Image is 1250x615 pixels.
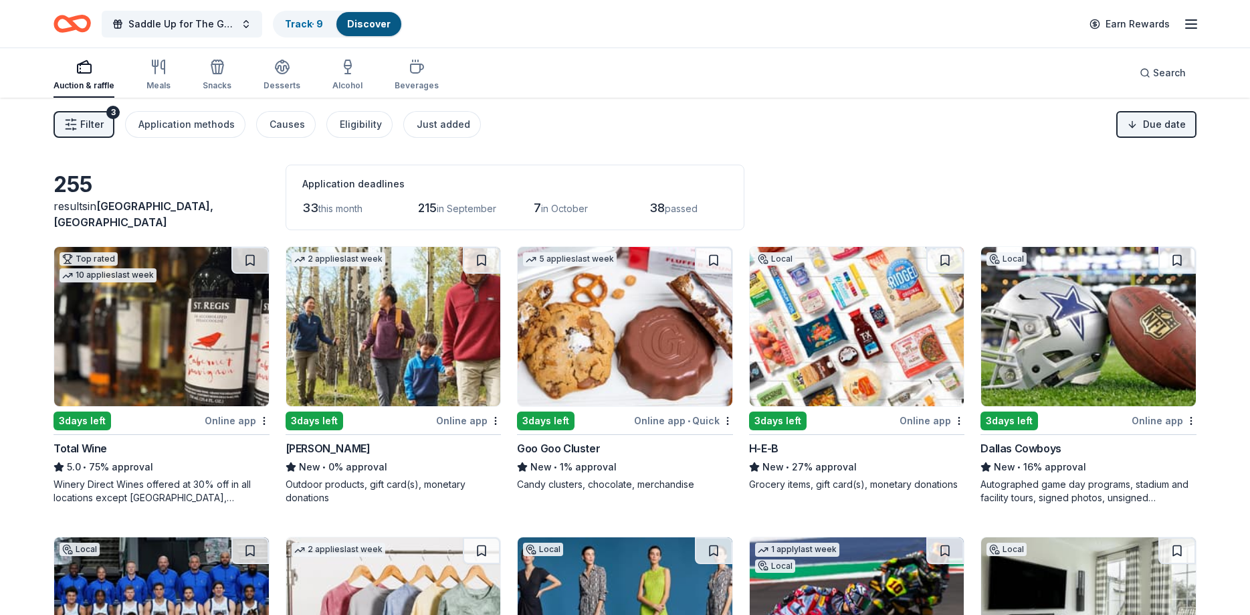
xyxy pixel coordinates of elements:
[60,252,118,266] div: Top rated
[292,252,385,266] div: 2 applies last week
[54,199,213,229] span: [GEOGRAPHIC_DATA], [GEOGRAPHIC_DATA]
[786,462,789,472] span: •
[292,543,385,557] div: 2 applies last week
[517,440,600,456] div: Goo Goo Cluster
[264,80,300,91] div: Desserts
[749,246,965,491] a: Image for H-E-BLocal3days leftOnline appH-E-BNew•27% approvalGrocery items, gift card(s), monetar...
[102,11,262,37] button: Saddle Up for The Guild
[395,54,439,98] button: Beverages
[54,412,111,430] div: 3 days left
[403,111,481,138] button: Just added
[54,247,269,406] img: Image for Total Wine
[518,247,732,406] img: Image for Goo Goo Cluster
[270,116,305,133] div: Causes
[286,247,501,406] img: Image for L.L.Bean
[688,416,690,426] span: •
[900,412,964,429] div: Online app
[125,111,245,138] button: Application methods
[755,559,795,573] div: Local
[54,111,114,138] button: Filter3
[980,440,1061,456] div: Dallas Cowboys
[286,246,502,505] a: Image for L.L.Bean2 applieslast week3days leftOnline app[PERSON_NAME]New•0% approvalOutdoor produ...
[256,111,316,138] button: Causes
[749,459,965,475] div: 27% approval
[541,203,588,214] span: in October
[146,80,171,91] div: Meals
[1116,111,1196,138] button: Due date
[106,106,120,119] div: 3
[517,246,733,491] a: Image for Goo Goo Cluster5 applieslast week3days leftOnline app•QuickGoo Goo ClusterNew•1% approv...
[523,543,563,556] div: Local
[417,116,470,133] div: Just added
[318,203,362,214] span: this month
[665,203,698,214] span: passed
[83,462,86,472] span: •
[54,459,270,475] div: 75% approval
[986,543,1027,556] div: Local
[980,478,1196,505] div: Autographed game day programs, stadium and facility tours, signed photos, unsigned merchandise pa...
[264,54,300,98] button: Desserts
[749,440,778,456] div: H-E-B
[286,440,371,456] div: [PERSON_NAME]
[205,412,270,429] div: Online app
[332,80,362,91] div: Alcohol
[54,54,114,98] button: Auction & raffle
[286,478,502,505] div: Outdoor products, gift card(s), monetary donations
[517,459,733,475] div: 1% approval
[1143,116,1186,133] span: Due date
[980,246,1196,505] a: Image for Dallas CowboysLocal3days leftOnline appDallas CowboysNew•16% approvalAutographed game d...
[749,478,965,491] div: Grocery items, gift card(s), monetary donations
[340,116,382,133] div: Eligibility
[986,252,1027,266] div: Local
[1129,60,1196,86] button: Search
[302,176,728,192] div: Application deadlines
[60,268,157,282] div: 10 applies last week
[286,459,502,475] div: 0% approval
[285,18,323,29] a: Track· 9
[203,80,231,91] div: Snacks
[54,8,91,39] a: Home
[302,201,318,215] span: 33
[54,171,270,198] div: 255
[534,201,541,215] span: 7
[286,412,343,430] div: 3 days left
[517,412,575,430] div: 3 days left
[436,412,501,429] div: Online app
[1132,412,1196,429] div: Online app
[326,111,393,138] button: Eligibility
[523,252,617,266] div: 5 applies last week
[54,198,270,230] div: results
[54,246,270,505] a: Image for Total WineTop rated10 applieslast week3days leftOnline appTotal Wine5.0•75% approvalWin...
[994,459,1015,475] span: New
[981,247,1196,406] img: Image for Dallas Cowboys
[1018,462,1021,472] span: •
[54,80,114,91] div: Auction & raffle
[332,54,362,98] button: Alcohol
[60,543,100,556] div: Local
[750,247,964,406] img: Image for H-E-B
[322,462,326,472] span: •
[749,412,807,430] div: 3 days left
[517,478,733,491] div: Candy clusters, chocolate, merchandise
[554,462,558,472] span: •
[299,459,320,475] span: New
[146,54,171,98] button: Meals
[273,11,403,37] button: Track· 9Discover
[762,459,784,475] span: New
[128,16,235,32] span: Saddle Up for The Guild
[980,459,1196,475] div: 16% approval
[755,252,795,266] div: Local
[755,543,839,557] div: 1 apply last week
[980,412,1038,430] div: 3 days left
[347,18,391,29] a: Discover
[437,203,496,214] span: in September
[138,116,235,133] div: Application methods
[418,201,437,215] span: 215
[67,459,81,475] span: 5.0
[54,478,270,505] div: Winery Direct Wines offered at 30% off in all locations except [GEOGRAPHIC_DATA], [GEOGRAPHIC_DAT...
[1081,12,1178,36] a: Earn Rewards
[203,54,231,98] button: Snacks
[649,201,665,215] span: 38
[54,440,107,456] div: Total Wine
[530,459,552,475] span: New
